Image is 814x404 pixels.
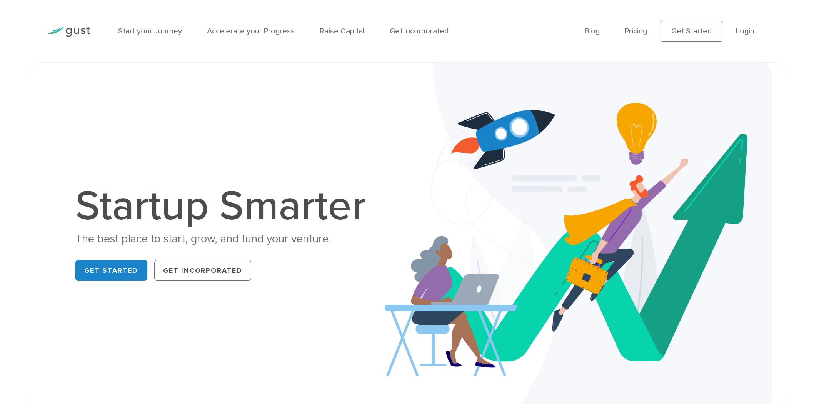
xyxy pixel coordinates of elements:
a: Get Incorporated [154,260,252,281]
a: Get Started [660,21,724,42]
a: Start your Journey [118,27,182,36]
a: Raise Capital [320,27,364,36]
h1: Startup Smarter [75,185,374,227]
a: Pricing [625,27,647,36]
a: Accelerate your Progress [207,27,295,36]
div: The best place to start, grow, and fund your venture. [75,231,374,246]
a: Login [736,27,754,36]
img: Gust Logo [47,27,90,37]
a: Get Started [75,260,147,281]
a: Get Incorporated [390,27,449,36]
a: Blog [585,27,600,36]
